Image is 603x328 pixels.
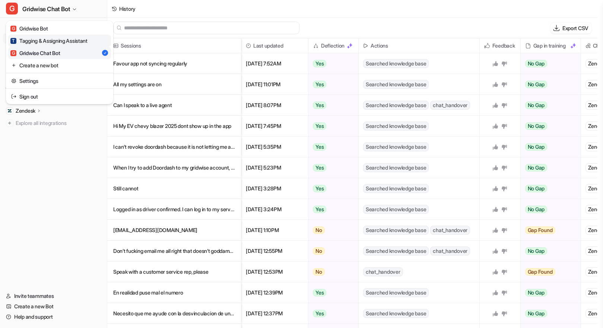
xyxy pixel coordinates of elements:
[11,93,16,100] img: reset
[8,75,111,87] a: Settings
[6,3,18,15] span: G
[10,26,16,32] span: G
[11,77,16,85] img: reset
[10,25,48,32] div: Gridwise Bot
[8,90,111,103] a: Sign out
[8,59,111,71] a: Create a new bot
[10,38,16,44] span: T
[11,61,16,69] img: reset
[10,49,60,57] div: Gridwise Chat Bot
[6,21,113,104] div: GGridwise Chat Bot
[10,50,16,56] span: G
[22,4,70,14] span: Gridwise Chat Bot
[10,37,88,45] div: Tagging & Assigning Assistant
